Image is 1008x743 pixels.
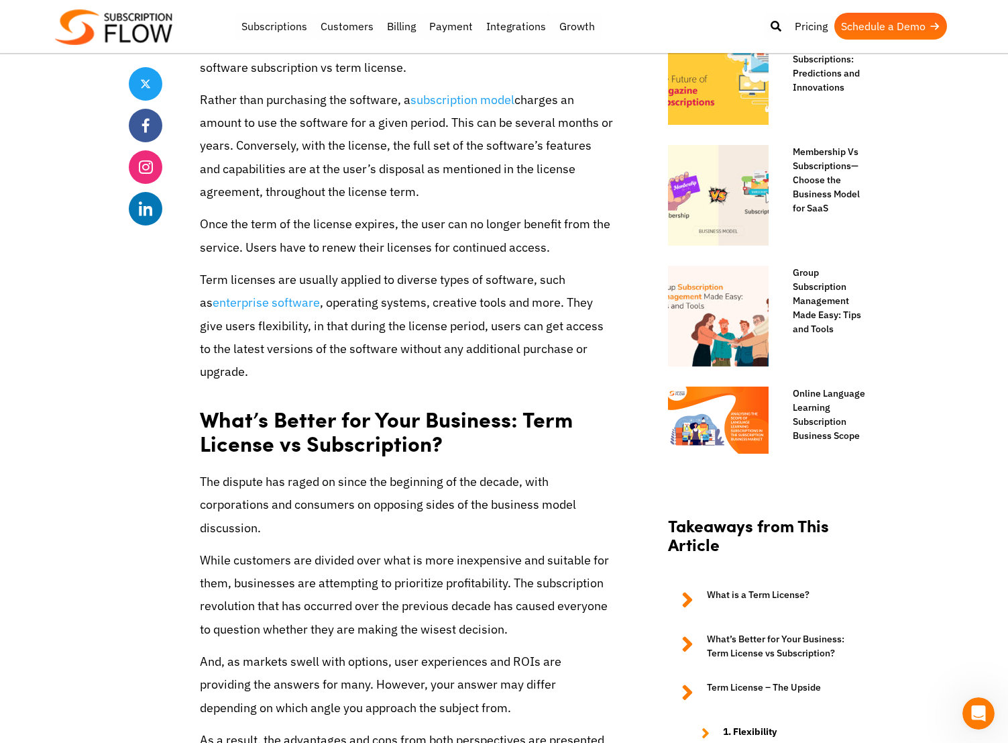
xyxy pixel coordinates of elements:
a: subscription model [410,92,514,107]
p: Rather than purchasing the software, a charges an amount to use the software for a given period. ... [200,89,613,203]
a: Integrations [480,13,553,40]
img: Group Subscription Management [668,266,769,366]
h2: Takeaways from This Article [668,516,866,568]
a: 1. Flexibility [688,725,866,741]
img: online-language-learning [668,387,769,454]
h2: What’s Better for Your Business: Term License vs Subscription? [200,393,613,460]
a: What’s Better for Your Business: Term License vs Subscription? [668,632,866,660]
a: Group Subscription Management Made Easy: Tips and Tools [779,266,866,336]
a: What is a Term License? [668,588,866,612]
p: While customers are divided over what is more inexpensive and suitable for them, businesses are a... [200,549,613,641]
a: Customers [314,13,380,40]
a: enterprise software [213,295,320,310]
a: Schedule a Demo [834,13,947,40]
img: Subscriptionflow [55,9,172,45]
a: The Future of Magazine Subscriptions: Predictions and Innovations [779,24,866,95]
a: Pricing [788,13,834,40]
a: Term License – The Upside [668,681,866,705]
img: The Future of Magazine Subscriptions [668,24,769,125]
a: Billing [380,13,423,40]
img: Membership Vs Subscriptions [668,145,769,246]
a: Growth [553,13,602,40]
p: The dispute has raged on since the beginning of the decade, with corporations and consumers on op... [200,470,613,540]
a: Payment [423,13,480,40]
a: Subscriptions [235,13,314,40]
iframe: Intercom live chat [962,697,995,730]
strong: 1. Flexibility [723,725,777,741]
a: Online Language Learning Subscription Business Scope [779,387,866,443]
a: Membership Vs Subscriptions—Choose the Business Model for SaaS [779,145,866,215]
p: And, as markets swell with options, user experiences and ROIs are providing the answers for many.... [200,650,613,720]
p: Term licenses are usually applied to diverse types of software, such as , operating systems, crea... [200,268,613,383]
p: Once the term of the license expires, the user can no longer benefit from the service. Users have... [200,213,613,258]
